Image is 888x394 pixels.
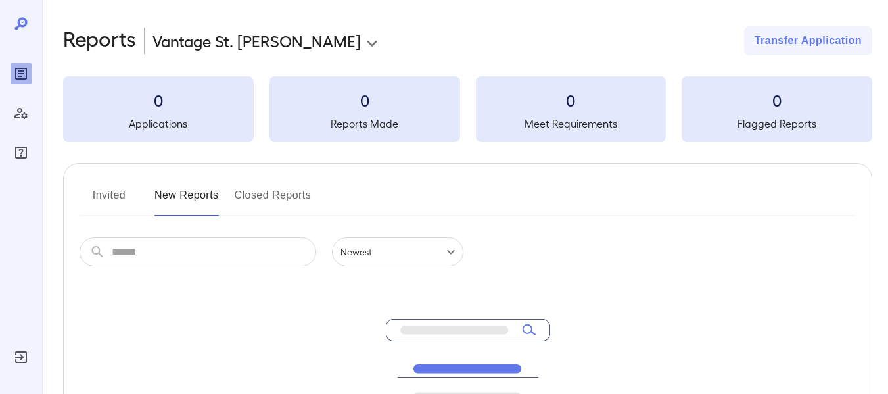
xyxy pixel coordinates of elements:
[63,116,254,132] h5: Applications
[63,76,872,142] summary: 0Applications0Reports Made0Meet Requirements0Flagged Reports
[11,103,32,124] div: Manage Users
[476,116,666,132] h5: Meet Requirements
[682,116,872,132] h5: Flagged Reports
[269,116,460,132] h5: Reports Made
[235,185,312,216] button: Closed Reports
[11,142,32,163] div: FAQ
[80,185,139,216] button: Invited
[152,30,361,51] p: Vantage St. [PERSON_NAME]
[744,26,872,55] button: Transfer Application
[11,63,32,84] div: Reports
[476,89,666,111] h3: 0
[154,185,219,216] button: New Reports
[11,347,32,368] div: Log Out
[63,26,136,55] h2: Reports
[682,89,872,111] h3: 0
[269,89,460,111] h3: 0
[63,89,254,111] h3: 0
[332,237,463,266] div: Newest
